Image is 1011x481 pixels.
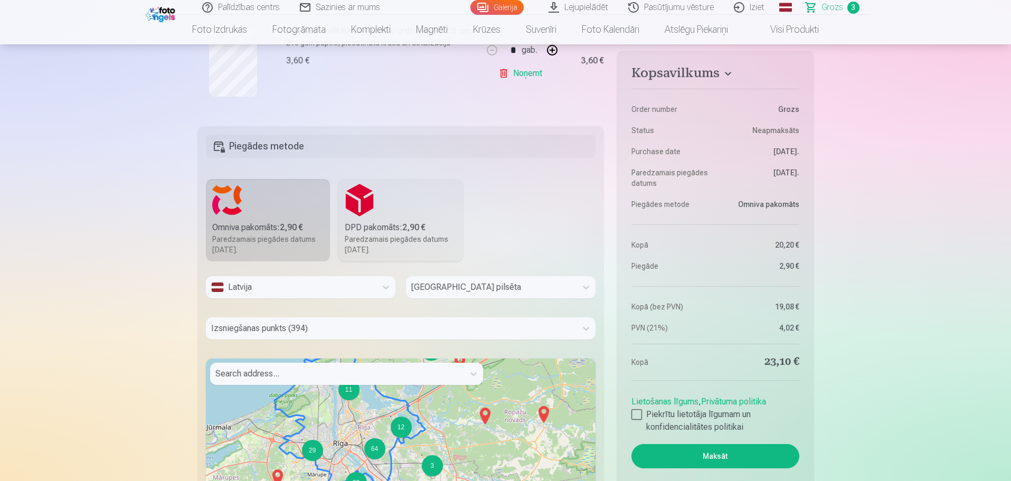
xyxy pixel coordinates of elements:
div: , [631,391,799,433]
span: Grozs [821,1,843,14]
h5: Piegādes metode [206,135,596,158]
dd: 20,20 € [721,240,799,250]
dd: [DATE]. [721,167,799,188]
div: 29 [301,439,303,440]
dt: PVN (21%) [631,323,710,333]
dd: 4,02 € [721,323,799,333]
a: Privātuma politika [701,397,766,407]
span: Neapmaksāts [752,125,799,136]
div: Paredzamais piegādes datums [DATE]. [212,234,324,255]
dt: Kopā [631,240,710,250]
a: Lietošanas līgums [631,397,698,407]
dt: Kopā [631,355,710,370]
dt: Piegādes metode [631,199,710,210]
label: Piekrītu lietotāja līgumam un konfidencialitātes politikai [631,408,799,433]
dd: 2,90 € [721,261,799,271]
dt: Purchase date [631,146,710,157]
div: gab. [522,37,537,63]
img: Marker [477,403,494,429]
a: Foto kalendāri [569,15,652,44]
div: 64 [364,438,365,439]
div: 3,60 € [286,54,309,67]
div: 3 [422,455,443,476]
a: Krūzes [460,15,513,44]
div: 64 [364,438,385,459]
dt: Paredzamais piegādes datums [631,167,710,188]
dd: [DATE]. [721,146,799,157]
a: Visi produkti [741,15,832,44]
div: 29 [302,440,323,461]
a: Suvenīri [513,15,569,44]
div: 11 [338,379,360,400]
a: Atslēgu piekariņi [652,15,741,44]
b: 2,90 € [402,222,426,232]
a: Magnēti [403,15,460,44]
dt: Kopā (bez PVN) [631,301,710,312]
div: 3,60 € [581,58,604,64]
dt: Status [631,125,710,136]
div: 12 [390,416,391,417]
div: Latvija [211,281,371,294]
button: Maksāt [631,444,799,468]
img: Marker [535,402,552,427]
button: Kopsavilkums [631,65,799,84]
dt: Order number [631,104,710,115]
div: Omniva pakomāts : [212,221,324,234]
dd: Grozs [721,104,799,115]
div: 12 [391,417,412,438]
a: Fotogrāmata [260,15,338,44]
dd: 19,08 € [721,301,799,312]
div: DPD pakomāts : [345,221,457,234]
dt: Piegāde [631,261,710,271]
a: Foto izdrukas [179,15,260,44]
span: 3 [847,2,859,14]
b: 2,90 € [280,222,303,232]
div: Paredzamais piegādes datums [DATE]. [345,234,457,255]
a: Komplekti [338,15,403,44]
dd: 23,10 € [721,355,799,370]
div: 3 [421,455,422,456]
div: 33 [345,471,346,473]
a: Noņemt [498,63,546,84]
dd: Omniva pakomāts [721,199,799,210]
img: /fa1 [146,4,178,22]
